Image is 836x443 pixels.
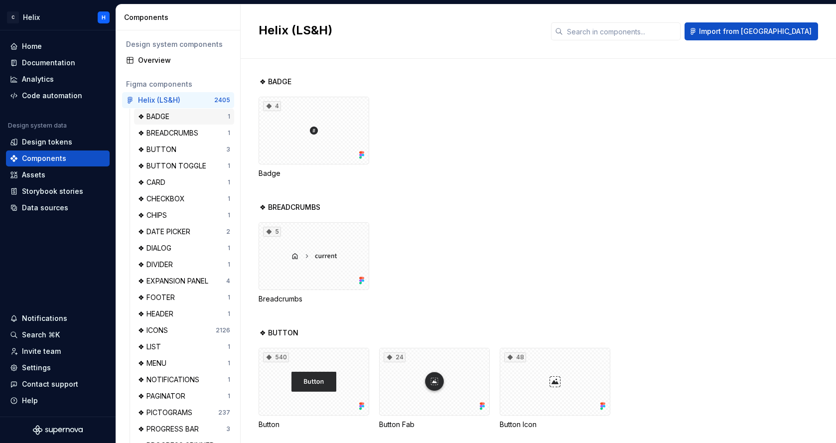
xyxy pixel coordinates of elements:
[138,210,171,220] div: ❖ CHIPS
[228,376,230,384] div: 1
[138,293,179,302] div: ❖ FOOTER
[134,405,234,421] a: ❖ PICTOGRAMS237
[226,277,230,285] div: 4
[138,408,196,418] div: ❖ PICTOGRAMS
[102,13,106,21] div: H
[6,393,110,409] button: Help
[214,96,230,104] div: 2405
[500,348,610,430] div: 48Button Icon
[138,424,203,434] div: ❖ PROGRESS BAR
[263,101,281,111] div: 4
[126,39,230,49] div: Design system components
[2,6,114,28] button: CHelixH
[22,74,54,84] div: Analytics
[138,325,172,335] div: ❖ ICONS
[263,352,289,362] div: 540
[260,328,298,338] span: ❖ BUTTON
[134,191,234,207] a: ❖ CHECKBOX1
[22,186,83,196] div: Storybook stories
[259,222,369,304] div: 5Breadcrumbs
[563,22,681,40] input: Search in components...
[22,170,45,180] div: Assets
[6,376,110,392] button: Contact support
[22,91,82,101] div: Code automation
[134,174,234,190] a: ❖ CARD1
[226,146,230,153] div: 3
[685,22,818,40] button: Import from [GEOGRAPHIC_DATA]
[138,194,189,204] div: ❖ CHECKBOX
[6,310,110,326] button: Notifications
[8,122,67,130] div: Design system data
[22,153,66,163] div: Components
[259,294,369,304] div: Breadcrumbs
[263,227,281,237] div: 5
[122,92,234,108] a: Helix (LS&H)2405
[259,22,539,38] h2: Helix (LS&H)
[6,343,110,359] a: Invite team
[138,243,175,253] div: ❖ DIALOG
[138,309,177,319] div: ❖ HEADER
[134,257,234,273] a: ❖ DIVIDER1
[138,177,169,187] div: ❖ CARD
[6,71,110,87] a: Analytics
[138,276,212,286] div: ❖ EXPANSION PANEL
[22,313,67,323] div: Notifications
[216,326,230,334] div: 2126
[138,342,165,352] div: ❖ LIST
[134,388,234,404] a: ❖ PAGINATOR1
[6,55,110,71] a: Documentation
[6,88,110,104] a: Code automation
[6,183,110,199] a: Storybook stories
[228,178,230,186] div: 1
[6,167,110,183] a: Assets
[22,363,51,373] div: Settings
[134,290,234,305] a: ❖ FOOTER1
[134,207,234,223] a: ❖ CHIPS1
[228,359,230,367] div: 1
[226,425,230,433] div: 3
[138,358,170,368] div: ❖ MENU
[6,327,110,343] button: Search ⌘K
[138,55,230,65] div: Overview
[228,392,230,400] div: 1
[134,158,234,174] a: ❖ BUTTON TOGGLE1
[226,228,230,236] div: 2
[6,150,110,166] a: Components
[218,409,230,417] div: 237
[228,244,230,252] div: 1
[138,227,194,237] div: ❖ DATE PICKER
[259,97,369,178] div: 4Badge
[6,200,110,216] a: Data sources
[228,195,230,203] div: 1
[259,168,369,178] div: Badge
[23,12,40,22] div: Helix
[22,330,60,340] div: Search ⌘K
[134,142,234,157] a: ❖ BUTTON3
[6,360,110,376] a: Settings
[504,352,526,362] div: 48
[138,375,203,385] div: ❖ NOTIFICATIONS
[134,125,234,141] a: ❖ BREADCRUMBS1
[228,129,230,137] div: 1
[22,396,38,406] div: Help
[379,420,490,430] div: Button Fab
[384,352,406,362] div: 24
[126,79,230,89] div: Figma components
[134,339,234,355] a: ❖ LIST1
[134,421,234,437] a: ❖ PROGRESS BAR3
[138,391,189,401] div: ❖ PAGINATOR
[7,11,19,23] div: C
[500,420,610,430] div: Button Icon
[138,112,173,122] div: ❖ BADGE
[6,38,110,54] a: Home
[259,420,369,430] div: Button
[134,322,234,338] a: ❖ ICONS2126
[138,128,202,138] div: ❖ BREADCRUMBS
[22,41,42,51] div: Home
[138,95,180,105] div: Helix (LS&H)
[134,306,234,322] a: ❖ HEADER1
[124,12,236,22] div: Components
[22,346,61,356] div: Invite team
[138,161,210,171] div: ❖ BUTTON TOGGLE
[33,425,83,435] svg: Supernova Logo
